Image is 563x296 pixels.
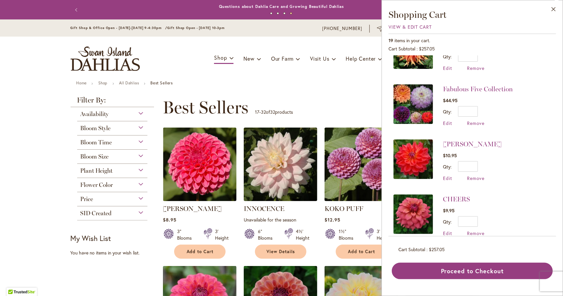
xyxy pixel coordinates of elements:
span: $44.95 [443,97,457,104]
span: Add to Cart [348,249,375,254]
div: 1½" Blooms [339,228,357,241]
iframe: Launch Accessibility Center [5,273,23,291]
a: REBECCA LYNN [163,196,236,202]
a: Edit [443,65,452,71]
span: 32 [261,109,266,115]
span: Add to Cart [187,249,214,254]
a: Edit [443,175,452,181]
span: items in your cart. [394,37,430,44]
a: [PERSON_NAME] [163,205,222,213]
span: Flower Color [80,181,113,189]
span: Help Center [346,55,376,62]
span: New [243,55,254,62]
label: Qty [443,163,452,170]
div: 6" Blooms [258,228,276,241]
a: Edit [443,120,452,126]
div: 3' Height [215,228,229,241]
span: Gift Shop Open - [DATE] 10-3pm [167,26,225,30]
span: Availability [80,110,109,118]
span: Plant Height [80,167,113,174]
button: 3 of 4 [283,12,286,15]
a: Subscribe [377,25,407,32]
strong: Best Sellers [150,80,172,85]
span: Shopping Cart [389,9,447,20]
a: Remove [467,120,485,126]
strong: Filter By: [71,97,154,107]
span: $10.95 [443,152,457,159]
img: KOKO PUFF [325,128,398,201]
p: Unavailable for the season [244,217,317,223]
img: CHEERS [393,194,433,234]
span: Shop [214,54,227,61]
img: COOPER BLAINE [393,139,433,179]
span: Bloom Style [80,125,111,132]
span: $8.95 [163,217,176,223]
span: $257.05 [419,45,435,52]
span: $9.95 [443,207,454,214]
span: 17 [255,109,259,115]
a: Fabulous Five Collection [443,85,513,93]
span: Our Farm [271,55,294,62]
span: $12.95 [325,217,340,223]
span: Gift Shop & Office Open - [DATE]-[DATE] 9-4:30pm / [71,26,168,30]
p: - of products [255,107,293,117]
a: Shop [98,80,108,85]
span: Visit Us [310,55,329,62]
button: Previous [71,3,84,16]
button: Proceed to Checkout [392,263,553,279]
span: Cart Subtotal [389,45,415,52]
img: REBECCA LYNN [163,128,236,201]
button: Add to Cart [336,245,387,259]
a: View Details [255,245,306,259]
div: You have no items in your wish list. [71,250,159,256]
a: KOKO PUFF [325,205,363,213]
a: Remove [467,65,485,71]
a: [PERSON_NAME] [443,140,502,148]
a: Home [77,80,87,85]
span: Bloom Time [80,139,112,146]
a: Remove [467,230,485,236]
span: Cart Subtotal [398,246,425,252]
a: View & Edit Cart [389,24,432,30]
label: Qty [443,219,452,225]
button: 4 of 4 [290,12,292,15]
a: All Dahlias [119,80,139,85]
strong: My Wish List [71,233,111,243]
a: [PHONE_NUMBER] [323,25,362,32]
span: Best Sellers [163,98,248,117]
button: 2 of 4 [277,12,279,15]
span: $257.05 [429,246,445,252]
button: Add to Cart [174,245,226,259]
div: 3' Height [377,228,390,241]
a: INNOCENCE [244,196,317,202]
span: 32 [270,109,275,115]
label: Qty [443,53,452,60]
img: INNOCENCE [244,128,317,201]
span: View Details [267,249,295,254]
a: KOKO PUFF [325,196,398,202]
span: 19 [389,37,393,44]
a: Remove [467,175,485,181]
a: Edit [443,230,452,236]
span: Price [80,195,93,203]
label: Qty [443,108,452,115]
span: SID Created [80,210,112,217]
img: Fabulous Five Collection [393,84,433,124]
a: Fabulous Five Collection [393,84,433,126]
div: 4½' Height [296,228,309,241]
a: store logo [71,46,140,71]
a: INNOCENCE [244,205,284,213]
a: COOPER BLAINE [393,139,433,181]
a: Questions about Dahlia Care and Growing Beautiful Dahlias [219,4,344,9]
button: 1 of 4 [270,12,272,15]
a: CHEERS [443,195,470,203]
